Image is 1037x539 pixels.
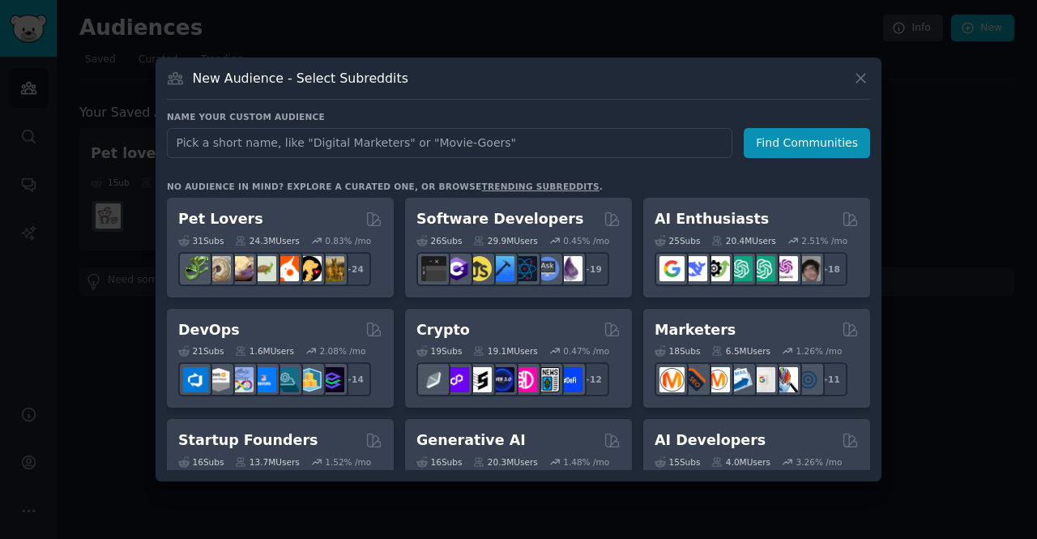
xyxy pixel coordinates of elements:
img: AWS_Certified_Experts [206,367,231,392]
h3: Name your custom audience [167,111,870,122]
img: DeepSeek [682,256,707,281]
h2: AI Developers [655,430,766,451]
div: 20.4M Users [711,235,775,246]
div: 0.83 % /mo [325,235,371,246]
input: Pick a short name, like "Digital Marketers" or "Movie-Goers" [167,128,732,158]
img: content_marketing [659,367,685,392]
div: 1.52 % /mo [325,456,371,468]
div: 20.3M Users [473,456,537,468]
img: platformengineering [274,367,299,392]
img: aws_cdk [297,367,322,392]
img: Emailmarketing [728,367,753,392]
div: 4.0M Users [711,456,770,468]
img: defi_ [557,367,583,392]
img: herpetology [183,256,208,281]
img: azuredevops [183,367,208,392]
img: OnlineMarketing [796,367,821,392]
img: 0xPolygon [444,367,469,392]
img: csharp [444,256,469,281]
div: + 18 [813,252,847,286]
img: leopardgeckos [228,256,254,281]
div: + 19 [575,252,609,286]
div: 19.1M Users [473,345,537,357]
div: 1.26 % /mo [796,345,843,357]
h2: AI Enthusiasts [655,209,769,229]
div: + 11 [813,362,847,396]
img: cockatiel [274,256,299,281]
h2: Software Developers [416,209,583,229]
h3: New Audience - Select Subreddits [193,70,408,87]
img: learnjavascript [467,256,492,281]
img: chatgpt_promptDesign [728,256,753,281]
h2: Marketers [655,320,736,340]
img: web3 [489,367,514,392]
h2: DevOps [178,320,240,340]
img: turtle [251,256,276,281]
div: 15 Sub s [655,456,700,468]
img: MarketingResearch [773,367,798,392]
img: DevOpsLinks [251,367,276,392]
div: + 12 [575,362,609,396]
div: + 14 [337,362,371,396]
img: dogbreed [319,256,344,281]
img: Docker_DevOps [228,367,254,392]
div: 31 Sub s [178,235,224,246]
div: 18 Sub s [655,345,700,357]
div: 2.51 % /mo [801,235,847,246]
a: trending subreddits [481,182,599,191]
div: 21 Sub s [178,345,224,357]
img: chatgpt_prompts_ [750,256,775,281]
img: AskComputerScience [535,256,560,281]
div: 26 Sub s [416,235,462,246]
img: AskMarketing [705,367,730,392]
img: defiblockchain [512,367,537,392]
div: 24.3M Users [235,235,299,246]
h2: Generative AI [416,430,526,451]
img: CryptoNews [535,367,560,392]
div: 1.48 % /mo [563,456,609,468]
img: AItoolsCatalog [705,256,730,281]
div: + 24 [337,252,371,286]
img: ethstaker [467,367,492,392]
img: bigseo [682,367,707,392]
div: No audience in mind? Explore a curated one, or browse . [167,181,603,192]
div: 0.45 % /mo [563,235,609,246]
div: 2.08 % /mo [320,345,366,357]
div: 19 Sub s [416,345,462,357]
img: ArtificalIntelligence [796,256,821,281]
h2: Startup Founders [178,430,318,451]
button: Find Communities [744,128,870,158]
img: OpenAIDev [773,256,798,281]
img: ballpython [206,256,231,281]
div: 25 Sub s [655,235,700,246]
div: 29.9M Users [473,235,537,246]
div: 16 Sub s [416,456,462,468]
h2: Crypto [416,320,470,340]
div: 16 Sub s [178,456,224,468]
img: PlatformEngineers [319,367,344,392]
div: 1.6M Users [235,345,294,357]
img: googleads [750,367,775,392]
h2: Pet Lovers [178,209,263,229]
img: PetAdvice [297,256,322,281]
img: reactnative [512,256,537,281]
img: software [421,256,446,281]
div: 6.5M Users [711,345,770,357]
img: ethfinance [421,367,446,392]
img: elixir [557,256,583,281]
div: 13.7M Users [235,456,299,468]
div: 0.47 % /mo [563,345,609,357]
img: GoogleGeminiAI [659,256,685,281]
div: 3.26 % /mo [796,456,843,468]
img: iOSProgramming [489,256,514,281]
